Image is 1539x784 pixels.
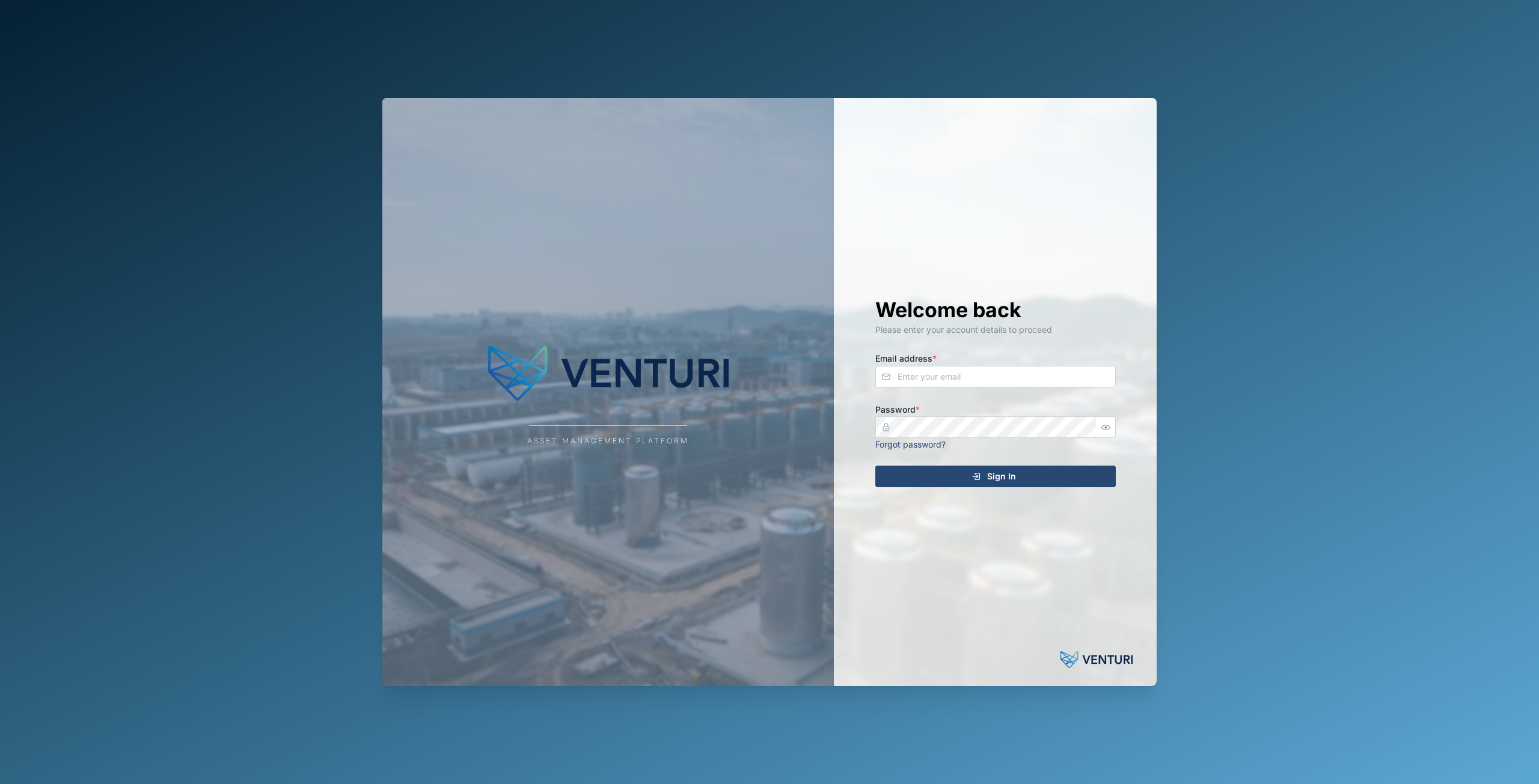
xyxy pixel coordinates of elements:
[987,466,1016,487] span: Sign In
[488,338,729,410] img: Company Logo
[875,403,920,416] label: Password
[527,436,689,447] div: Asset Management Platform
[875,439,946,449] a: Forgot password?
[875,352,937,365] label: Email address
[1060,648,1133,672] img: Powered by: Venturi
[875,366,1116,387] input: Enter your email
[875,466,1116,487] button: Sign In
[875,297,1116,323] h1: Welcome back
[875,323,1116,336] div: Please enter your account details to proceed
